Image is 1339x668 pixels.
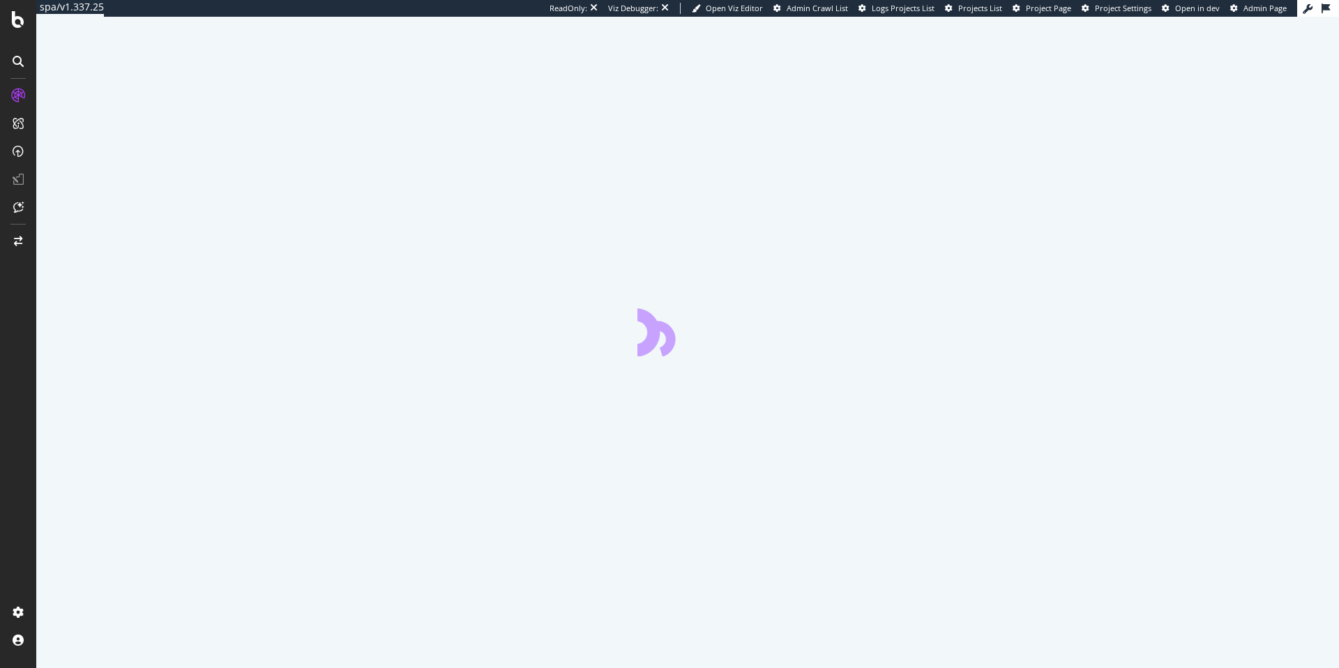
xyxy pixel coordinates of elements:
a: Open Viz Editor [692,3,763,14]
span: Open in dev [1175,3,1220,13]
span: Project Settings [1095,3,1151,13]
a: Admin Crawl List [773,3,848,14]
a: Projects List [945,3,1002,14]
div: animation [637,306,738,356]
a: Logs Projects List [858,3,935,14]
span: Projects List [958,3,1002,13]
span: Logs Projects List [872,3,935,13]
a: Project Page [1013,3,1071,14]
span: Admin Crawl List [787,3,848,13]
span: Open Viz Editor [706,3,763,13]
a: Project Settings [1082,3,1151,14]
a: Open in dev [1162,3,1220,14]
span: Project Page [1026,3,1071,13]
a: Admin Page [1230,3,1287,14]
span: Admin Page [1243,3,1287,13]
div: ReadOnly: [550,3,587,14]
div: Viz Debugger: [608,3,658,14]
